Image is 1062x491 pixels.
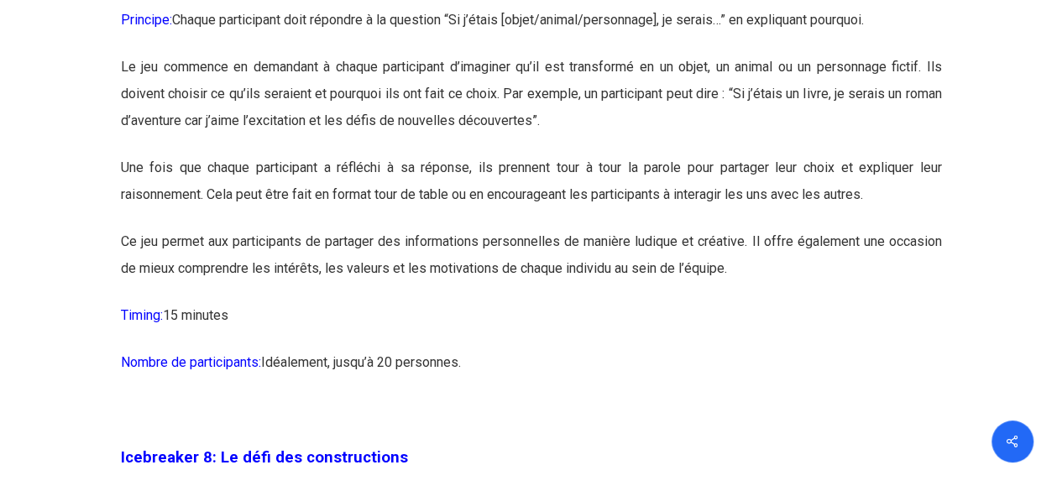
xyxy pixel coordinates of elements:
p: Une fois que chaque participant a réfléchi à sa réponse, ils prennent tour à tour la parole pour ... [121,154,942,228]
span: Timing: [121,307,163,323]
p: Ce jeu permet aux participants de partager des informations personnelles de manière ludique et cr... [121,228,942,302]
p: Idéalement, jusqu’à 20 personnes. [121,349,942,396]
span: Icebreaker 8: Le défi des constructions [121,447,408,466]
p: Chaque participant doit répondre à la question “Si j’étais [objet/animal/personnage], je serais…”... [121,7,942,54]
span: Principe: [121,12,172,28]
p: Le jeu commence en demandant à chaque participant d’imaginer qu’il est transformé en un objet, un... [121,54,942,154]
p: 15 minutes [121,302,942,349]
span: Nombre de participants: [121,354,261,370]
